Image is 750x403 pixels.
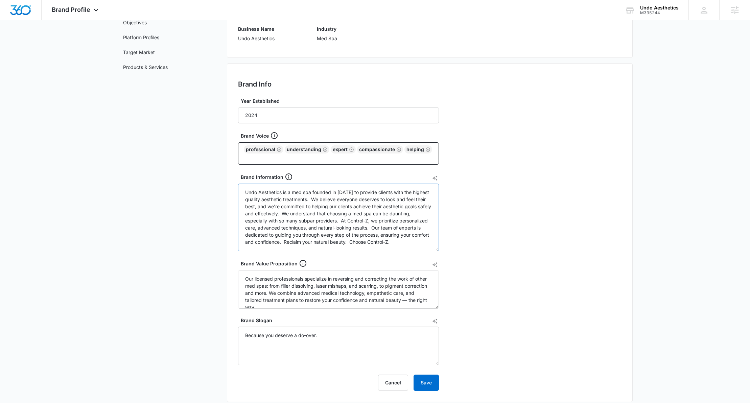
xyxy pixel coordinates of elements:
div: Brand Value Proposition [241,259,442,267]
button: Save [414,375,439,391]
button: Cancel [378,375,408,391]
button: AI Text Generator [432,262,438,267]
div: professional [244,145,283,153]
input: e.g. 1982 [238,107,439,123]
div: account id [640,10,679,15]
textarea: Undo Aesthetics is a med spa founded in [DATE] to provide clients with the highest quality aesthe... [238,184,439,251]
div: Brand Information [241,173,442,181]
span: Brand Profile [52,6,90,13]
button: AI Text Generator [432,175,438,181]
button: Remove [323,147,327,152]
h3: Industry [317,25,337,32]
div: helping [404,145,432,153]
label: Year Established [241,97,442,104]
button: Remove [349,147,354,152]
p: Med Spa [317,35,337,42]
label: Brand Slogan [241,317,442,324]
div: compassionate [357,145,403,153]
a: Objectives [123,19,147,26]
div: account name [640,5,679,10]
div: Brand Voice [241,132,442,140]
button: Remove [277,147,281,152]
div: understanding [285,145,329,153]
button: Remove [396,147,401,152]
a: Products & Services [123,64,168,71]
div: expert [331,145,356,153]
button: AI Text Generator [432,318,438,324]
h2: Brand Info [238,79,272,89]
a: Target Market [123,49,155,56]
textarea: Because you deserve a do-over. [238,327,439,365]
p: Undo Aesthetics [238,35,275,42]
h3: Business Name [238,25,275,32]
button: Remove [425,147,430,152]
textarea: Our licensed professionals specialize in reversing and correcting the work of other med spas: fro... [238,270,439,309]
a: Platform Profiles [123,34,159,41]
